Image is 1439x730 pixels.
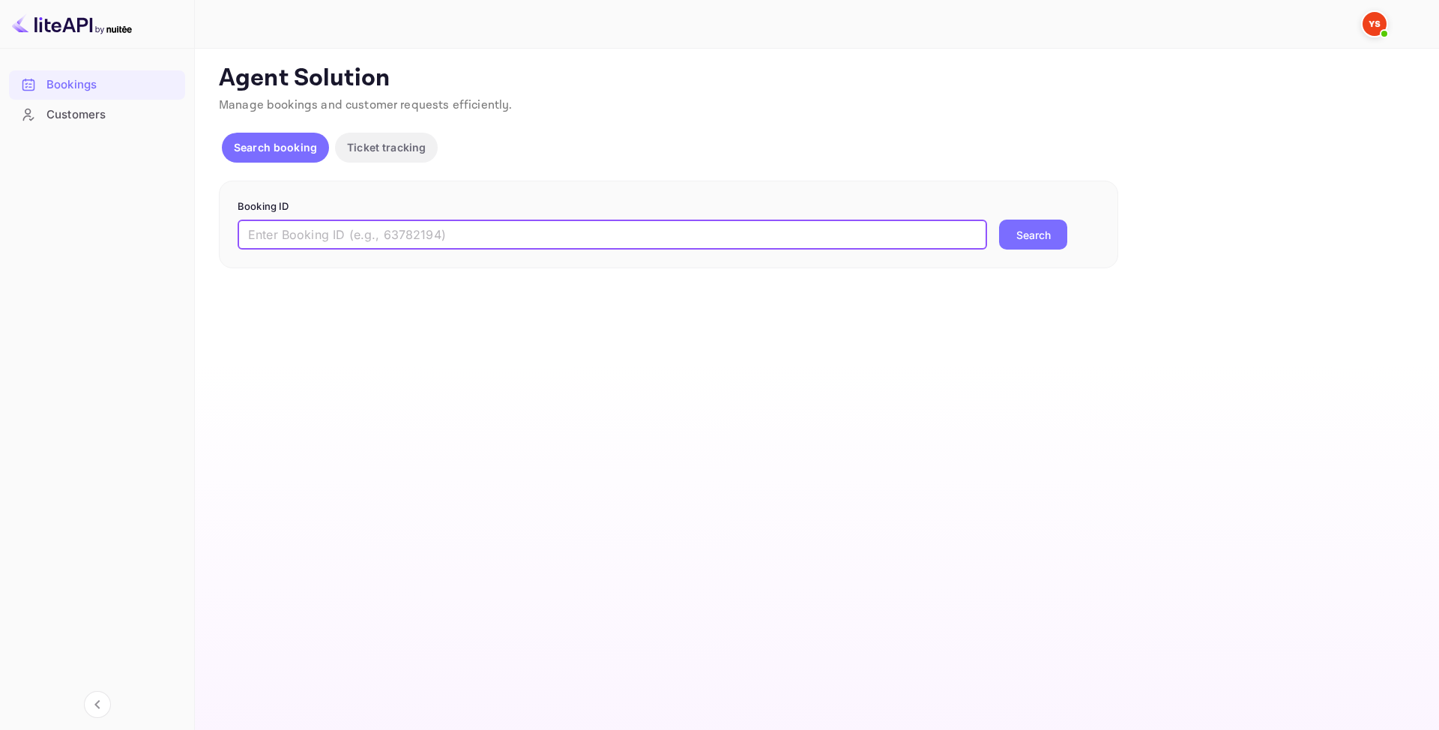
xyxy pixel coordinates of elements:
button: Search [999,220,1067,250]
img: Yandex Support [1363,12,1387,36]
p: Ticket tracking [347,139,426,155]
span: Manage bookings and customer requests efficiently. [219,97,513,113]
div: Customers [46,106,178,124]
img: LiteAPI logo [12,12,132,36]
button: Collapse navigation [84,691,111,718]
a: Bookings [9,70,185,98]
a: Customers [9,100,185,128]
p: Booking ID [238,199,1099,214]
div: Bookings [9,70,185,100]
p: Search booking [234,139,317,155]
div: Customers [9,100,185,130]
p: Agent Solution [219,64,1412,94]
div: Bookings [46,76,178,94]
input: Enter Booking ID (e.g., 63782194) [238,220,987,250]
